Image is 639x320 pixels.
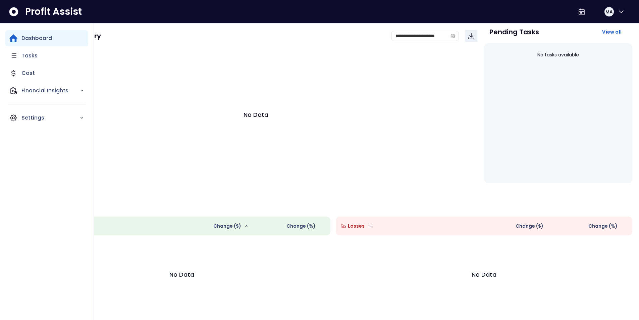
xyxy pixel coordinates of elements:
div: No tasks available [489,46,627,64]
span: Change ( $ ) [213,223,241,230]
p: Pending Tasks [489,29,539,35]
p: Wins & Losses [34,202,632,209]
span: Change (%) [286,223,316,230]
p: Settings [21,114,79,122]
p: No Data [472,270,496,279]
span: Change (%) [588,223,618,230]
button: View all [597,26,627,38]
span: Losses [348,223,365,230]
span: MA [605,8,613,15]
button: Download [465,30,477,42]
span: Change ( $ ) [516,223,543,230]
p: Dashboard [21,34,52,42]
p: Financial Insights [21,87,79,95]
span: Profit Assist [25,6,82,18]
p: Tasks [21,52,38,60]
p: No Data [244,110,268,119]
p: No Data [169,270,194,279]
p: Cost [21,69,35,77]
span: View all [602,29,622,35]
svg: calendar [450,34,455,38]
